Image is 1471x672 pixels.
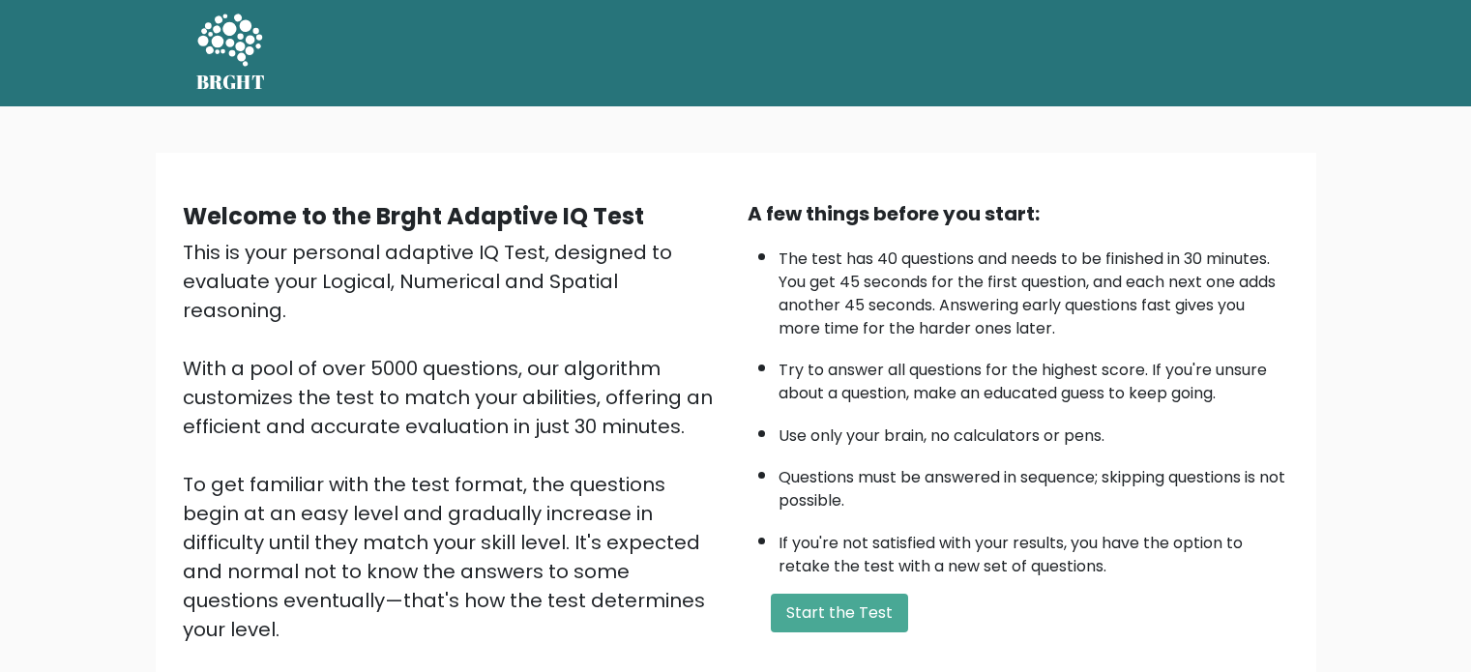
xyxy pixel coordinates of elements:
li: Try to answer all questions for the highest score. If you're unsure about a question, make an edu... [779,349,1289,405]
div: A few things before you start: [748,199,1289,228]
b: Welcome to the Brght Adaptive IQ Test [183,200,644,232]
a: BRGHT [196,8,266,99]
li: The test has 40 questions and needs to be finished in 30 minutes. You get 45 seconds for the firs... [779,238,1289,340]
h5: BRGHT [196,71,266,94]
li: Questions must be answered in sequence; skipping questions is not possible. [779,456,1289,512]
li: Use only your brain, no calculators or pens. [779,415,1289,448]
li: If you're not satisfied with your results, you have the option to retake the test with a new set ... [779,522,1289,578]
button: Start the Test [771,594,908,632]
